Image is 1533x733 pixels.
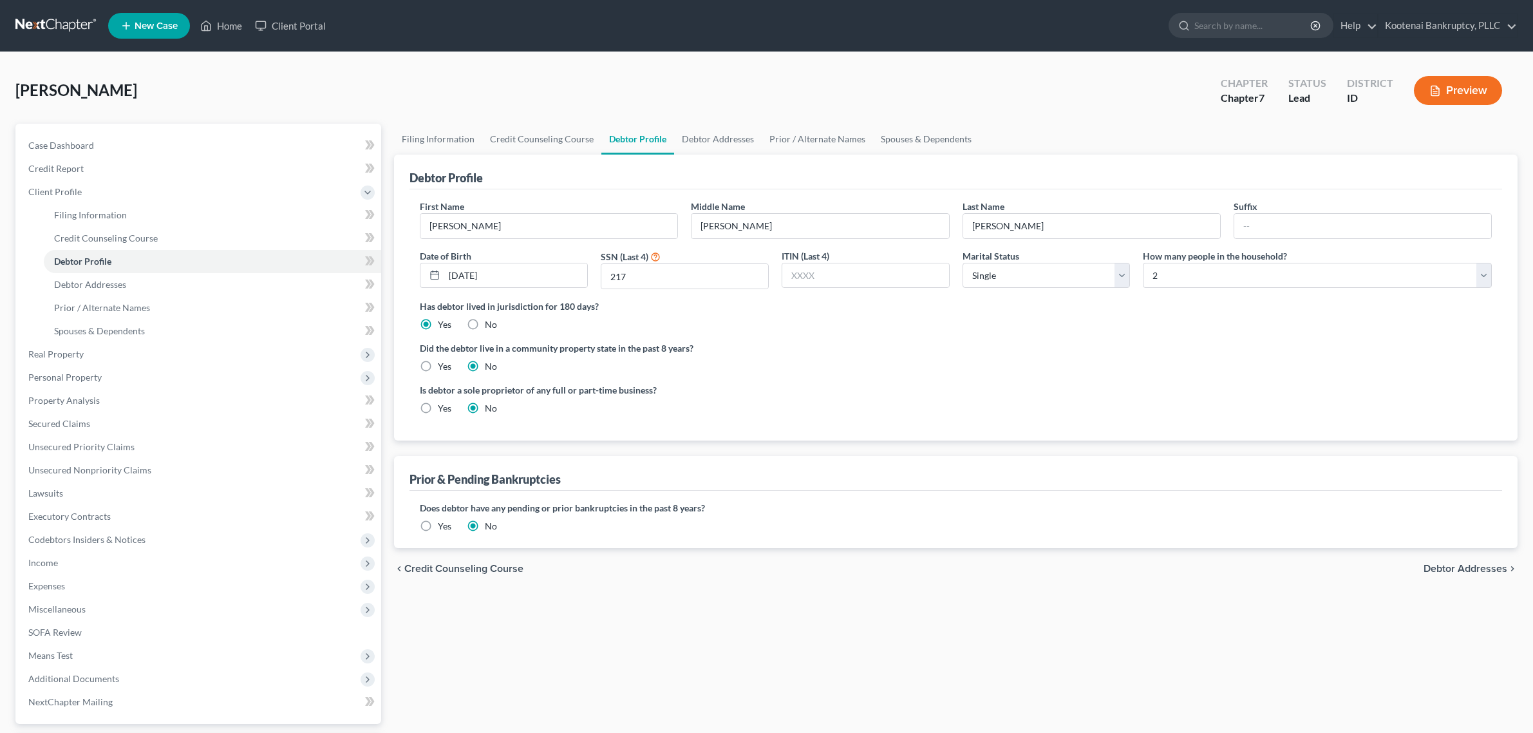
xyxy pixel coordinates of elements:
[135,21,178,31] span: New Case
[1221,76,1268,91] div: Chapter
[1259,91,1265,104] span: 7
[18,389,381,412] a: Property Analysis
[438,318,451,331] label: Yes
[438,360,451,373] label: Yes
[1221,91,1268,106] div: Chapter
[782,249,829,263] label: ITIN (Last 4)
[28,464,151,475] span: Unsecured Nonpriority Claims
[44,227,381,250] a: Credit Counseling Course
[18,134,381,157] a: Case Dashboard
[394,564,523,574] button: chevron_left Credit Counseling Course
[28,441,135,452] span: Unsecured Priority Claims
[601,124,674,155] a: Debtor Profile
[1424,564,1507,574] span: Debtor Addresses
[28,418,90,429] span: Secured Claims
[44,204,381,227] a: Filing Information
[28,186,82,197] span: Client Profile
[28,650,73,661] span: Means Test
[194,14,249,37] a: Home
[1288,76,1326,91] div: Status
[485,318,497,331] label: No
[18,459,381,482] a: Unsecured Nonpriority Claims
[482,124,601,155] a: Credit Counseling Course
[54,325,145,336] span: Spouses & Dependents
[601,250,648,263] label: SSN (Last 4)
[420,383,949,397] label: Is debtor a sole proprietor of any full or part-time business?
[394,564,404,574] i: chevron_left
[674,124,762,155] a: Debtor Addresses
[691,200,745,213] label: Middle Name
[420,200,464,213] label: First Name
[18,435,381,459] a: Unsecured Priority Claims
[1143,249,1287,263] label: How many people in the household?
[485,402,497,415] label: No
[782,263,949,288] input: XXXX
[28,140,94,151] span: Case Dashboard
[1424,564,1518,574] button: Debtor Addresses chevron_right
[420,300,1492,313] label: Has debtor lived in jurisdiction for 180 days?
[28,511,111,522] span: Executory Contracts
[28,557,58,568] span: Income
[394,124,482,155] a: Filing Information
[54,209,127,220] span: Filing Information
[1234,200,1257,213] label: Suffix
[18,482,381,505] a: Lawsuits
[1194,14,1312,37] input: Search by name...
[762,124,873,155] a: Prior / Alternate Names
[1234,214,1491,238] input: --
[28,604,86,614] span: Miscellaneous
[15,81,137,99] span: [PERSON_NAME]
[873,124,979,155] a: Spouses & Dependents
[54,279,126,290] span: Debtor Addresses
[1489,689,1520,720] iframe: To enrich screen reader interactions, please activate Accessibility in Grammarly extension settings
[485,520,497,533] label: No
[44,273,381,296] a: Debtor Addresses
[28,534,146,545] span: Codebtors Insiders & Notices
[18,690,381,714] a: NextChapter Mailing
[438,402,451,415] label: Yes
[963,249,1019,263] label: Marital Status
[44,319,381,343] a: Spouses & Dependents
[28,488,63,499] span: Lawsuits
[438,520,451,533] label: Yes
[28,163,84,174] span: Credit Report
[28,395,100,406] span: Property Analysis
[409,170,483,186] div: Debtor Profile
[420,214,677,238] input: --
[485,360,497,373] label: No
[1288,91,1326,106] div: Lead
[1414,76,1502,105] button: Preview
[420,249,471,263] label: Date of Birth
[1334,14,1377,37] a: Help
[963,214,1220,238] input: --
[691,214,948,238] input: M.I
[420,501,1492,515] label: Does debtor have any pending or prior bankruptcies in the past 8 years?
[44,296,381,319] a: Prior / Alternate Names
[1347,91,1393,106] div: ID
[28,348,84,359] span: Real Property
[28,696,113,707] span: NextChapter Mailing
[404,564,523,574] span: Credit Counseling Course
[409,471,561,487] div: Prior & Pending Bankruptcies
[1378,14,1517,37] a: Kootenai Bankruptcy, PLLC
[963,200,1004,213] label: Last Name
[18,412,381,435] a: Secured Claims
[601,264,768,289] input: XXXX
[28,627,82,638] span: SOFA Review
[54,302,150,313] span: Prior / Alternate Names
[18,157,381,180] a: Credit Report
[444,263,587,288] input: MM/DD/YYYY
[420,341,1492,355] label: Did the debtor live in a community property state in the past 8 years?
[1507,564,1518,574] i: chevron_right
[44,250,381,273] a: Debtor Profile
[18,621,381,644] a: SOFA Review
[28,580,65,591] span: Expenses
[28,372,102,383] span: Personal Property
[54,233,158,243] span: Credit Counseling Course
[54,256,111,267] span: Debtor Profile
[18,505,381,528] a: Executory Contracts
[28,673,119,684] span: Additional Documents
[249,14,332,37] a: Client Portal
[1347,76,1393,91] div: District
